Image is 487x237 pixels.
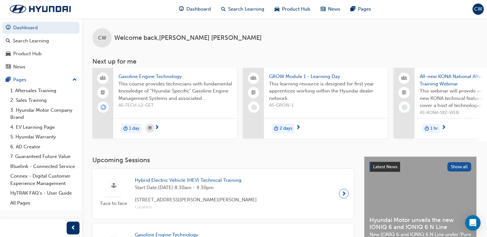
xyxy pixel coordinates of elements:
span: Location [135,204,257,211]
span: CW [474,5,482,13]
span: people-icon [251,74,256,83]
span: calendar-icon [148,124,152,132]
span: news-icon [6,64,11,70]
a: HyTRAK FAQ's - User Guide [8,188,80,198]
a: Bluelink - Connected Service [8,162,80,171]
span: Welcome back , [PERSON_NAME] [PERSON_NAME] [114,34,262,42]
a: news-iconNews [315,3,345,16]
span: search-icon [6,38,10,44]
span: next-icon [441,125,446,131]
span: Dashboard [186,5,211,13]
a: Latest NewsShow all [370,162,471,172]
span: 2 days [280,125,292,132]
span: car-icon [275,5,279,13]
span: Hyundai Motor unveils the new IONIQ 6 and IONIQ 6 N Line [370,216,471,231]
a: 3. Hyundai Motor Company Brand [8,105,80,122]
span: 1 hr [430,125,438,132]
a: Gasoline Engine TechnologyThis course provides technicians with fundamental knowledge of “Hyundai... [92,68,237,138]
button: DashboardSearch LearningProduct HubNews [3,21,80,74]
span: Search Learning [228,5,264,13]
div: News [13,63,25,71]
a: 2. Sales Training [8,95,80,105]
h3: Next up for me [82,58,487,65]
span: 1 day [129,125,139,132]
a: All Pages [8,198,80,208]
span: guage-icon [6,25,11,31]
button: Pages [3,74,80,86]
span: GROW Module 1 - Learning Day [269,73,383,80]
span: This learning resource is designed for first year apprentices working within the Hyundai dealer n... [269,80,383,102]
a: GROW Module 1 - Learning DayThis learning resource is designed for first year apprentices working... [243,68,388,138]
span: pages-icon [351,5,355,13]
span: Hybrid Electric Vehicle (HEV) Technical Training [135,177,257,184]
span: prev-icon [71,224,76,232]
div: Search Learning [13,37,49,45]
a: Connex - Digital Customer Experience Management [8,171,80,188]
a: 4. EV Learning Page [8,122,80,132]
span: sessionType_FACE_TO_FACE-icon [111,182,116,190]
span: News [328,5,340,13]
span: booktick-icon [101,89,105,97]
span: guage-icon [179,5,184,13]
span: next-icon [155,125,159,131]
span: duration-icon [425,124,429,133]
span: search-icon [221,5,226,13]
a: Product Hub [3,48,80,60]
span: AS-TECH-L2-GET [118,102,232,109]
button: CW [473,4,484,15]
span: [STREET_ADDRESS][PERSON_NAME][PERSON_NAME] [135,196,257,204]
img: Trak [3,2,77,16]
a: 1. Aftersales Training [8,86,80,96]
span: This course provides technicians with fundamental knowledge of “Hyundai Specific” Gasoline Engine... [118,80,232,102]
span: car-icon [6,51,11,57]
a: Dashboard [3,22,80,34]
span: CW [98,34,106,42]
div: Open Intercom Messenger [465,215,481,231]
span: learningRecordVerb_ENROLL-icon [100,104,106,110]
span: Start Date: [DATE] 8:30am - 4:30pm [135,184,257,191]
a: 7. Guaranteed Future Value [8,152,80,162]
span: duration-icon [123,124,128,133]
span: Gasoline Engine Technology [118,73,232,80]
span: booktick-icon [402,89,407,97]
a: News [3,61,80,73]
span: Latest News [373,164,398,170]
a: Search Learning [3,35,80,47]
a: guage-iconDashboard [174,3,216,16]
span: learningRecordVerb_NONE-icon [402,104,407,110]
h3: Upcoming Sessions [92,156,354,164]
span: up-icon [72,76,77,84]
span: next-icon [342,189,346,198]
span: booktick-icon [251,89,256,97]
a: Face to faceHybrid Electric Vehicle (HEV) Technical TrainingStart Date:[DATE] 8:30am - 4:30pm[STR... [98,174,349,213]
span: news-icon [321,5,325,13]
a: 6. AD Creator [8,142,80,152]
div: Pages [13,76,26,83]
span: learningRecordVerb_NONE-icon [251,104,257,110]
a: car-iconProduct Hub [269,3,315,16]
a: search-iconSearch Learning [216,3,269,16]
a: 5. Hyundai Warranty [8,132,80,142]
span: AS-GROW-1 [269,102,383,109]
span: next-icon [296,125,301,131]
span: pages-icon [6,77,11,83]
a: pages-iconPages [345,3,376,16]
div: Product Hub [13,50,42,57]
button: Show all [447,162,472,171]
span: Product Hub [282,5,310,13]
span: people-icon [101,74,105,83]
span: people-icon [402,74,407,83]
span: Face to face [98,200,130,207]
span: Pages [358,5,371,13]
span: duration-icon [274,124,278,133]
